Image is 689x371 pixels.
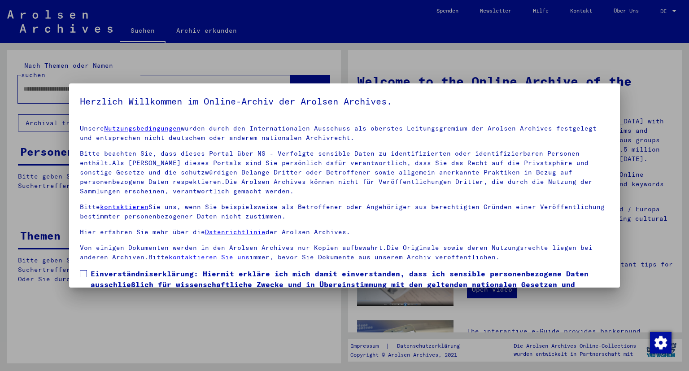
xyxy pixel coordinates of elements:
[80,202,610,221] p: Bitte Sie uns, wenn Sie beispielsweise als Betroffener oder Angehöriger aus berechtigten Gründen ...
[80,124,610,143] p: Unsere wurden durch den Internationalen Ausschuss als oberstes Leitungsgremium der Arolsen Archiv...
[80,149,610,196] p: Bitte beachten Sie, dass dieses Portal über NS - Verfolgte sensible Daten zu identifizierten oder...
[100,203,148,211] a: kontaktieren
[91,268,610,311] span: Einverständniserklärung: Hiermit erkläre ich mich damit einverstanden, dass ich sensible personen...
[650,332,672,354] img: Zustimmung ändern
[104,124,181,132] a: Nutzungsbedingungen
[205,228,266,236] a: Datenrichtlinie
[80,227,610,237] p: Hier erfahren Sie mehr über die der Arolsen Archives.
[169,253,249,261] a: kontaktieren Sie uns
[80,243,610,262] p: Von einigen Dokumenten werden in den Arolsen Archives nur Kopien aufbewahrt.Die Originale sowie d...
[80,94,610,109] h5: Herzlich Willkommen im Online-Archiv der Arolsen Archives.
